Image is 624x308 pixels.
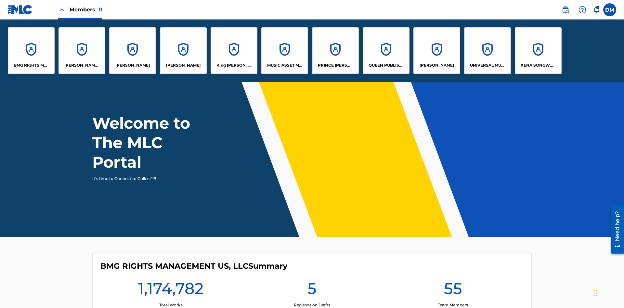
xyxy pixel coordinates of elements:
a: Public Search [559,3,572,16]
a: AccountsBMG RIGHTS MANAGEMENT US, LLC [8,27,55,74]
a: AccountsMUSIC ASSET MANAGEMENT (MAM) [261,27,308,74]
a: Accounts[PERSON_NAME] [109,27,156,74]
div: Drag [593,283,597,303]
h1: Welcome to The MLC Portal [92,113,214,172]
a: Accounts[PERSON_NAME] [413,27,460,74]
div: Notifications [593,6,599,13]
p: Registration Drafts [294,302,330,308]
p: ELVIS COSTELLO [115,62,150,68]
h1: 55 [444,279,462,302]
h1: 5 [307,279,317,302]
div: User Menu [603,3,616,16]
div: Help [576,3,589,16]
p: Total Works [159,302,182,308]
p: CLEO SONGWRITER [64,62,100,68]
iframe: Chat Widget [591,277,624,308]
a: AccountsXENA SONGWRITER [515,27,562,74]
a: Accounts[PERSON_NAME] SONGWRITER [58,27,105,74]
p: BMG RIGHTS MANAGEMENT US, LLC [14,62,49,68]
p: UNIVERSAL MUSIC PUB GROUP [470,62,505,68]
p: XENA SONGWRITER [521,62,556,68]
p: King McTesterson [216,62,252,68]
iframe: Resource Center [606,204,624,257]
p: RONALD MCTESTERSON [420,62,454,68]
img: MLC Logo [8,5,33,14]
p: QUEEN PUBLISHA [369,62,404,68]
img: Close [58,6,66,14]
p: EYAMA MCSINGER [166,62,201,68]
p: PRINCE MCTESTERSON [318,62,353,68]
a: AccountsQUEEN PUBLISHA [363,27,409,74]
a: AccountsKing [PERSON_NAME] [211,27,257,74]
h4: BMG RIGHTS MANAGEMENT US, LLC [100,261,287,271]
span: 11 [98,6,102,13]
a: AccountsPRINCE [PERSON_NAME] [312,27,359,74]
p: It's time to Connect to Collect™! [92,176,205,182]
a: AccountsUNIVERSAL MUSIC PUB GROUP [464,27,511,74]
img: help [578,6,586,14]
span: Members [70,6,102,13]
p: MUSIC ASSET MANAGEMENT (MAM) [267,62,303,68]
a: Accounts[PERSON_NAME] [160,27,207,74]
img: search [562,6,569,14]
p: Team Members [438,302,468,308]
h1: 1,174,782 [138,279,204,302]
